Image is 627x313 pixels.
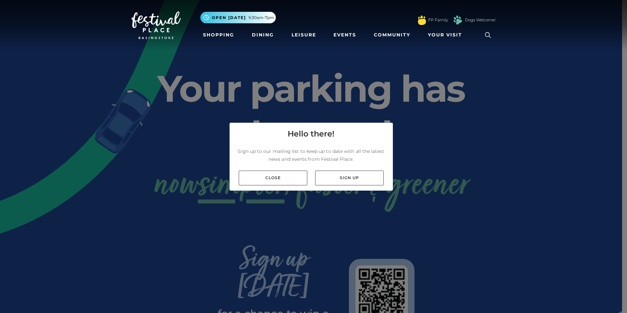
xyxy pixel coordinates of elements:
span: 9.30am-7pm [249,15,274,21]
a: Events [331,29,359,41]
a: Your Visit [425,29,468,41]
a: Sign up [315,171,384,185]
a: Close [239,171,307,185]
a: FP Family [428,17,448,23]
h4: Hello there! [288,128,334,140]
span: Your Visit [428,31,462,38]
a: Community [371,29,413,41]
button: Open [DATE] 9.30am-7pm [200,12,276,23]
a: Leisure [289,29,319,41]
img: Festival Place Logo [131,11,181,39]
span: Open [DATE] [212,15,246,21]
a: Dining [249,29,276,41]
p: Sign up to our mailing list to keep up to date with all the latest news and events from Festival ... [235,147,388,163]
a: Dogs Welcome! [465,17,496,23]
a: Shopping [200,29,237,41]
